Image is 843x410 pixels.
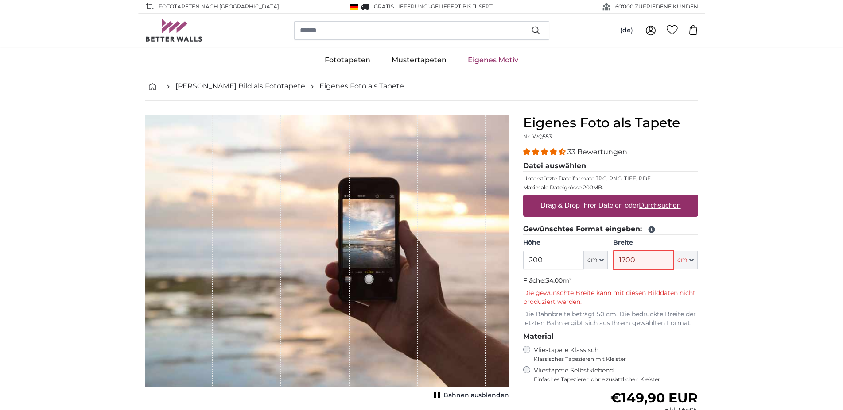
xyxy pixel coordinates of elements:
p: Maximale Dateigrösse 200MB. [523,184,698,191]
button: (de) [613,23,640,38]
span: - [429,3,494,10]
button: cm [584,251,608,269]
a: Eigenes Motiv [457,49,529,72]
h1: Eigenes Foto als Tapete [523,115,698,131]
span: cm [677,256,688,264]
legend: Datei auswählen [523,161,698,172]
label: Vliestapete Selbstklebend [534,366,698,383]
p: Die gewünschte Breite kann mit diesen Bilddaten nicht produziert werden. [523,289,698,307]
label: Drag & Drop Ihrer Dateien oder [537,197,684,215]
button: Bahnen ausblenden [431,389,509,402]
span: 33 Bewertungen [567,148,627,156]
a: Mustertapeten [381,49,457,72]
span: €149,90 EUR [610,390,698,406]
span: 34.00m² [546,276,572,284]
u: Durchsuchen [639,202,680,209]
label: Vliestapete Klassisch [534,346,691,363]
p: Die Bahnbreite beträgt 50 cm. Die bedruckte Breite der letzten Bahn ergibt sich aus Ihrem gewählt... [523,310,698,328]
nav: breadcrumbs [145,72,698,101]
span: Einfaches Tapezieren ohne zusätzlichen Kleister [534,376,698,383]
p: Fläche: [523,276,698,285]
img: Betterwalls [145,19,203,42]
span: Nr. WQ553 [523,133,552,140]
p: Unterstützte Dateiformate JPG, PNG, TIFF, PDF. [523,175,698,182]
a: [PERSON_NAME] Bild als Fototapete [175,81,305,92]
button: cm [674,251,698,269]
label: Höhe [523,238,608,247]
legend: Material [523,331,698,342]
div: 1 of 1 [145,115,509,402]
a: Fototapeten [314,49,381,72]
span: Klassisches Tapezieren mit Kleister [534,356,691,363]
a: Eigenes Foto als Tapete [319,81,404,92]
span: Bahnen ausblenden [443,391,509,400]
span: GRATIS Lieferung! [374,3,429,10]
span: Fototapeten nach [GEOGRAPHIC_DATA] [159,3,279,11]
span: 4.33 stars [523,148,567,156]
legend: Gewünschtes Format eingeben: [523,224,698,235]
span: cm [587,256,598,264]
span: 60'000 ZUFRIEDENE KUNDEN [615,3,698,11]
img: Deutschland [350,4,358,10]
label: Breite [613,238,698,247]
span: Geliefert bis 11. Sept. [431,3,494,10]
